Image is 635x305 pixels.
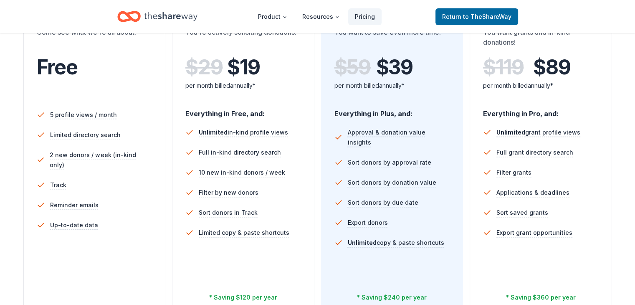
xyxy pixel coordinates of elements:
[37,27,152,51] div: Come see what we're all about.
[50,110,117,120] span: 5 profile views / month
[209,292,277,302] div: * Saving $120 per year
[506,292,576,302] div: * Saving $360 per year
[496,129,580,136] span: grant profile views
[185,102,301,119] div: Everything in Free, and:
[50,150,152,170] span: 2 new donors / week (in-kind only)
[496,188,569,198] span: Applications & deadlines
[199,168,285,178] span: 10 new in-kind donors / week
[442,12,511,22] span: Return
[496,147,573,158] span: Full grant directory search
[496,129,525,136] span: Unlimited
[50,220,98,230] span: Up-to-date data
[435,8,518,25] a: Returnto TheShareWay
[496,208,548,218] span: Sort saved grants
[199,208,258,218] span: Sort donors in Track
[347,127,450,147] span: Approval & donation value insights
[334,81,450,91] div: per month billed annually*
[357,292,427,302] div: * Saving $240 per year
[496,168,531,178] span: Filter grants
[199,129,288,136] span: in-kind profile views
[348,158,431,168] span: Sort donors by approval rate
[483,81,599,91] div: per month billed annually*
[251,7,382,26] nav: Main
[185,27,301,51] div: You're actively soliciting donations.
[483,27,599,51] div: You want grants and in-kind donations!
[251,8,294,25] button: Product
[199,147,281,158] span: Full in-kind directory search
[533,56,570,79] span: $ 89
[37,55,78,79] span: Free
[334,27,450,51] div: You want to save even more time.
[199,188,258,198] span: Filter by new donors
[50,200,99,210] span: Reminder emails
[348,239,444,246] span: copy & paste shortcuts
[50,180,66,190] span: Track
[199,228,289,238] span: Limited copy & paste shortcuts
[348,178,436,188] span: Sort donors by donation value
[50,130,121,140] span: Limited directory search
[463,13,511,20] span: to TheShareWay
[483,102,599,119] div: Everything in Pro, and:
[376,56,413,79] span: $ 39
[296,8,347,25] button: Resources
[199,129,228,136] span: Unlimited
[117,7,197,26] a: Home
[185,81,301,91] div: per month billed annually*
[348,239,377,246] span: Unlimited
[348,8,382,25] a: Pricing
[227,56,260,79] span: $ 19
[348,218,388,228] span: Export donors
[496,228,572,238] span: Export grant opportunities
[348,198,418,208] span: Sort donors by due date
[334,102,450,119] div: Everything in Plus, and:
